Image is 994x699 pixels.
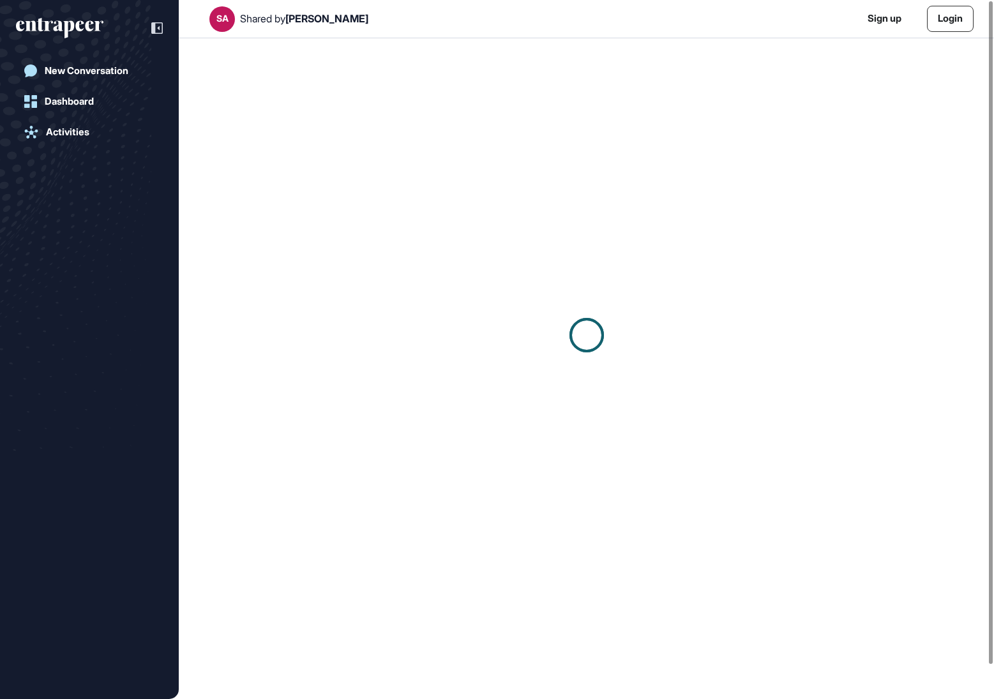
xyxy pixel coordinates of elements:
a: Login [927,6,974,32]
div: New Conversation [45,65,128,77]
div: Activities [46,126,89,138]
div: entrapeer-logo [16,18,103,38]
a: Sign up [868,11,901,26]
div: SA [216,13,229,24]
div: Shared by [240,13,368,25]
div: Dashboard [45,96,94,107]
span: [PERSON_NAME] [285,12,368,25]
